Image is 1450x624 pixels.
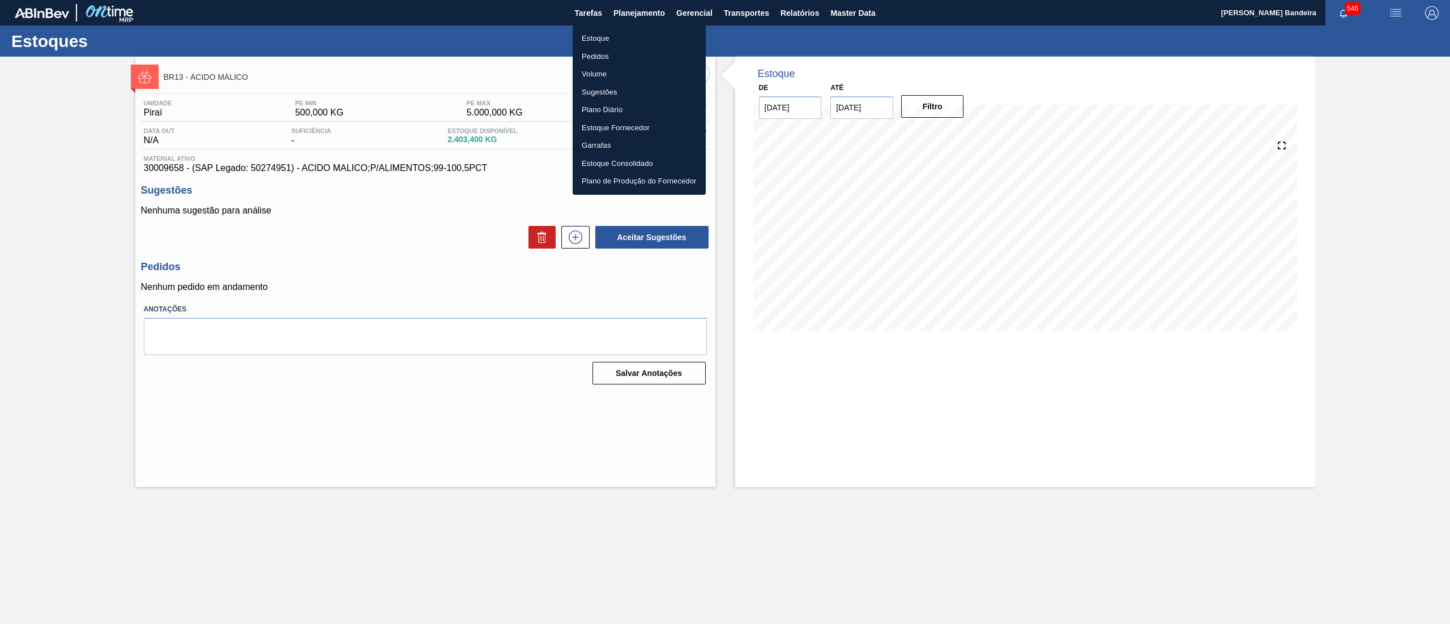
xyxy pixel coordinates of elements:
[573,119,706,137] a: Estoque Fornecedor
[573,83,706,101] a: Sugestões
[573,136,706,155] a: Garrafas
[573,172,706,190] a: Plano de Produção do Fornecedor
[573,48,706,66] a: Pedidos
[573,29,706,48] a: Estoque
[573,65,706,83] a: Volume
[573,101,706,119] a: Plano Diário
[573,155,706,173] a: Estoque Consolidado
